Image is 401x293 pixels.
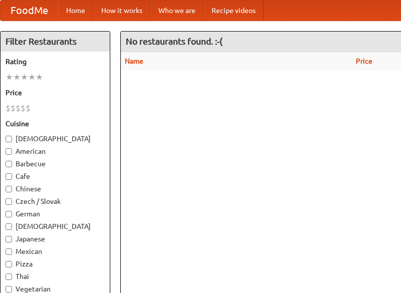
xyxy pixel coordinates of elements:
li: $ [26,103,31,114]
li: ★ [6,72,13,83]
label: Japanese [6,234,105,244]
label: [DEMOGRAPHIC_DATA] [6,221,105,231]
li: $ [16,103,21,114]
label: Chinese [6,184,105,194]
li: ★ [13,72,21,83]
li: $ [21,103,26,114]
h5: Price [6,88,105,98]
label: Mexican [6,246,105,256]
a: Home [58,1,93,21]
a: Recipe videos [204,1,264,21]
label: Pizza [6,259,105,269]
input: [DEMOGRAPHIC_DATA] [6,136,12,142]
label: [DEMOGRAPHIC_DATA] [6,134,105,144]
a: Name [125,57,143,65]
input: Barbecue [6,161,12,167]
input: [DEMOGRAPHIC_DATA] [6,223,12,230]
input: Cafe [6,173,12,180]
input: Mexican [6,248,12,255]
input: Pizza [6,261,12,267]
input: German [6,211,12,217]
label: Thai [6,271,105,281]
li: $ [11,103,16,114]
li: $ [6,103,11,114]
li: ★ [21,72,28,83]
label: American [6,146,105,156]
input: Chinese [6,186,12,192]
h5: Rating [6,57,105,67]
ng-pluralize: No restaurants found. :-( [126,37,223,46]
input: Czech / Slovak [6,198,12,205]
a: FoodMe [1,1,58,21]
input: Japanese [6,236,12,242]
li: ★ [28,72,36,83]
label: German [6,209,105,219]
input: American [6,148,12,155]
h4: Filter Restaurants [1,32,110,52]
a: Price [356,57,372,65]
label: Czech / Slovak [6,196,105,206]
input: Thai [6,273,12,280]
a: How it works [93,1,150,21]
label: Barbecue [6,159,105,169]
input: Vegetarian [6,286,12,292]
h5: Cuisine [6,119,105,129]
label: Cafe [6,171,105,181]
a: Who we are [150,1,204,21]
li: ★ [36,72,43,83]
